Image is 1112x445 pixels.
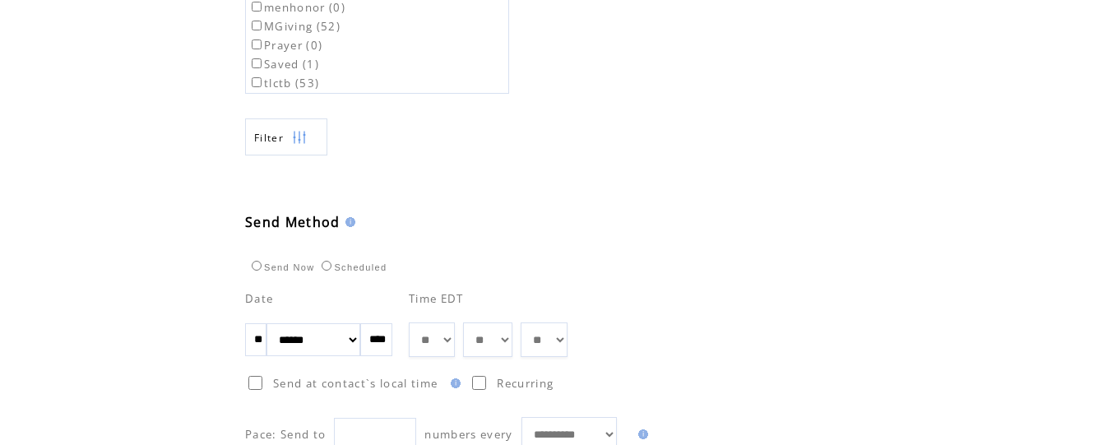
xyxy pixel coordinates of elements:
[248,19,341,34] label: MGiving (52)
[322,261,331,271] input: Scheduled
[245,427,326,442] span: Pace: Send to
[248,262,314,272] label: Send Now
[252,21,262,30] input: MGiving (52)
[252,39,262,49] input: Prayer (0)
[248,76,319,90] label: tlctb (53)
[341,217,355,227] img: help.gif
[248,38,322,53] label: Prayer (0)
[292,119,307,156] img: filters.png
[633,429,648,439] img: help.gif
[252,77,262,87] input: tlctb (53)
[252,58,262,68] input: Saved (1)
[252,2,262,12] input: menhonor (0)
[248,57,319,72] label: Saved (1)
[245,118,327,155] a: Filter
[245,213,341,231] span: Send Method
[252,261,262,271] input: Send Now
[497,376,554,391] span: Recurring
[245,291,273,306] span: Date
[273,376,438,391] span: Send at contact`s local time
[317,262,387,272] label: Scheduled
[254,131,284,145] span: Show filters
[409,291,464,306] span: Time EDT
[446,378,461,388] img: help.gif
[424,427,512,442] span: numbers every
